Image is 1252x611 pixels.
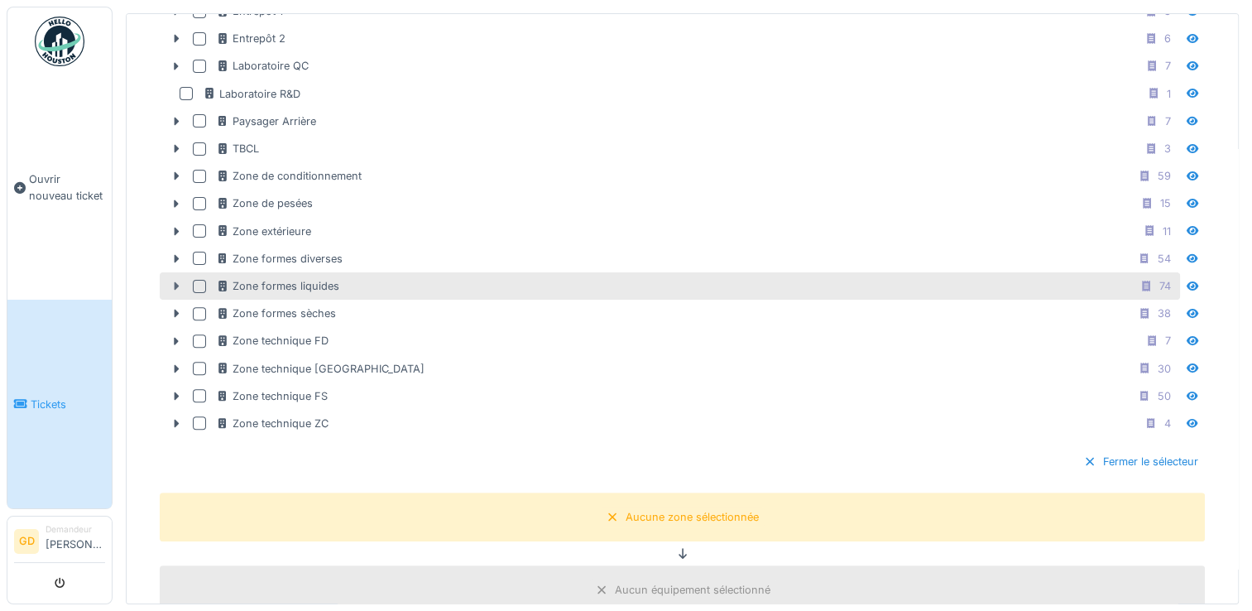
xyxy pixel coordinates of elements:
[1159,278,1171,294] div: 74
[1165,333,1171,349] div: 7
[7,300,112,508] a: Tickets
[216,58,309,74] div: Laboratoire QC
[216,168,362,184] div: Zone de conditionnement
[1164,31,1171,46] div: 6
[203,86,300,102] div: Laboratoire R&D
[1158,305,1171,321] div: 38
[1164,141,1171,156] div: 3
[216,333,329,349] div: Zone technique FD
[216,224,311,239] div: Zone extérieure
[1163,224,1171,239] div: 11
[1158,251,1171,267] div: 54
[35,17,84,66] img: Badge_color-CXgf-gQk.svg
[216,141,259,156] div: TBCL
[626,509,759,525] div: Aucune zone sélectionnée
[1160,195,1171,211] div: 15
[615,582,770,598] div: Aucun équipement sélectionné
[29,171,105,203] span: Ouvrir nouveau ticket
[216,305,336,321] div: Zone formes sèches
[46,523,105,536] div: Demandeur
[1164,416,1171,431] div: 4
[216,113,316,129] div: Paysager Arrière
[1158,168,1171,184] div: 59
[216,195,313,211] div: Zone de pesées
[216,31,285,46] div: Entrepôt 2
[216,278,339,294] div: Zone formes liquides
[14,529,39,554] li: GD
[1167,86,1171,102] div: 1
[216,388,328,404] div: Zone technique FS
[31,397,105,412] span: Tickets
[1165,113,1171,129] div: 7
[7,75,112,300] a: Ouvrir nouveau ticket
[14,523,105,563] a: GD Demandeur[PERSON_NAME]
[216,361,425,377] div: Zone technique [GEOGRAPHIC_DATA]
[1158,361,1171,377] div: 30
[216,416,329,431] div: Zone technique ZC
[216,251,343,267] div: Zone formes diverses
[1077,450,1205,473] div: Fermer le sélecteur
[46,523,105,559] li: [PERSON_NAME]
[1158,388,1171,404] div: 50
[1165,58,1171,74] div: 7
